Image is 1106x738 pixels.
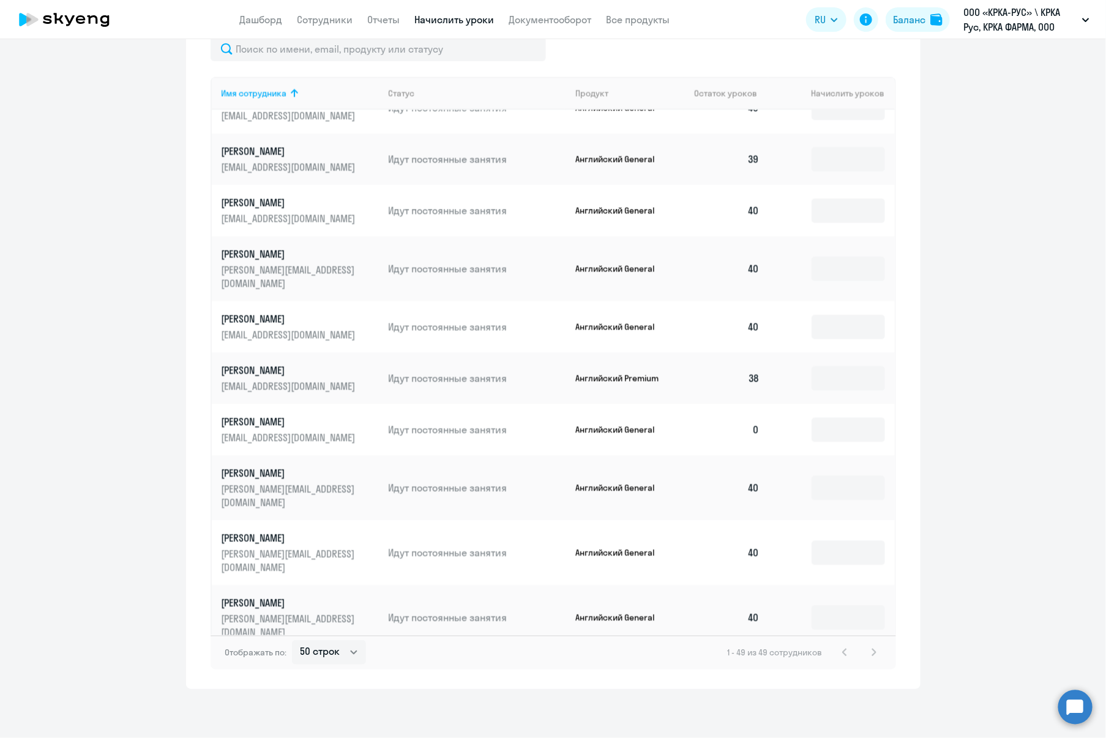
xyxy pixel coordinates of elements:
p: Идут постоянные занятия [388,482,566,495]
td: 40 [684,456,770,521]
p: Английский General [575,548,667,559]
td: 39 [684,134,770,185]
p: [PERSON_NAME] [222,467,359,480]
span: Отображать по: [225,647,287,658]
div: Продукт [575,88,684,99]
p: ООО «КРКА-РУС» \ КРКА Рус, КРКА ФАРМА, ООО [963,5,1077,34]
div: Баланс [893,12,925,27]
p: [EMAIL_ADDRESS][DOMAIN_NAME] [222,380,359,393]
span: RU [815,12,826,27]
p: Идут постоянные занятия [388,204,566,218]
a: Сотрудники [297,13,353,26]
p: [PERSON_NAME][EMAIL_ADDRESS][DOMAIN_NAME] [222,483,359,510]
p: Идут постоянные занятия [388,372,566,386]
button: RU [806,7,846,32]
p: Английский General [575,613,667,624]
img: balance [930,13,943,26]
p: Английский General [575,154,667,165]
a: [PERSON_NAME][PERSON_NAME][EMAIL_ADDRESS][DOMAIN_NAME] [222,248,379,291]
a: Начислить уроки [415,13,495,26]
div: Статус [388,88,566,99]
a: [PERSON_NAME][EMAIL_ADDRESS][DOMAIN_NAME] [222,364,379,393]
a: [PERSON_NAME][EMAIL_ADDRESS][DOMAIN_NAME] [222,313,379,342]
p: [PERSON_NAME] [222,196,359,210]
a: Документооборот [509,13,592,26]
p: Идут постоянные занятия [388,263,566,276]
input: Поиск по имени, email, продукту или статусу [211,37,546,61]
a: [PERSON_NAME][EMAIL_ADDRESS][DOMAIN_NAME] [222,145,379,174]
p: Идут постоянные занятия [388,611,566,625]
p: Идут постоянные занятия [388,423,566,437]
p: Английский General [575,425,667,436]
div: Имя сотрудника [222,88,379,99]
button: Балансbalance [886,7,950,32]
td: 40 [684,521,770,586]
a: Дашборд [240,13,283,26]
td: 0 [684,404,770,456]
a: Все продукты [607,13,670,26]
p: Английский Premium [575,373,667,384]
p: Идут постоянные занятия [388,546,566,560]
p: Английский General [575,264,667,275]
a: [PERSON_NAME][EMAIL_ADDRESS][DOMAIN_NAME] [222,416,379,445]
p: [PERSON_NAME] [222,364,359,378]
p: [PERSON_NAME] [222,145,359,158]
a: [PERSON_NAME][PERSON_NAME][EMAIL_ADDRESS][DOMAIN_NAME] [222,467,379,510]
p: Идут постоянные занятия [388,321,566,334]
div: Продукт [575,88,608,99]
button: ООО «КРКА-РУС» \ КРКА Рус, КРКА ФАРМА, ООО [957,5,1096,34]
div: Остаток уроков [694,88,770,99]
td: 40 [684,302,770,353]
p: [PERSON_NAME] [222,597,359,610]
p: [PERSON_NAME] [222,313,359,326]
p: [EMAIL_ADDRESS][DOMAIN_NAME] [222,329,359,342]
p: Английский General [575,206,667,217]
p: [PERSON_NAME][EMAIL_ADDRESS][DOMAIN_NAME] [222,613,359,639]
p: [PERSON_NAME] [222,248,359,261]
p: [PERSON_NAME][EMAIL_ADDRESS][DOMAIN_NAME] [222,264,359,291]
div: Статус [388,88,414,99]
th: Начислить уроков [769,77,894,110]
a: [PERSON_NAME][PERSON_NAME][EMAIL_ADDRESS][DOMAIN_NAME] [222,532,379,575]
p: [EMAIL_ADDRESS][DOMAIN_NAME] [222,431,359,445]
td: 40 [684,237,770,302]
td: 40 [684,586,770,650]
span: 1 - 49 из 49 сотрудников [728,647,823,658]
a: [PERSON_NAME][PERSON_NAME][EMAIL_ADDRESS][DOMAIN_NAME] [222,597,379,639]
div: Имя сотрудника [222,88,287,99]
p: [EMAIL_ADDRESS][DOMAIN_NAME] [222,212,359,226]
p: Идут постоянные занятия [388,153,566,166]
p: [EMAIL_ADDRESS][DOMAIN_NAME] [222,161,359,174]
p: Английский General [575,483,667,494]
a: [PERSON_NAME][EMAIL_ADDRESS][DOMAIN_NAME] [222,196,379,226]
a: Отчеты [368,13,400,26]
td: 40 [684,185,770,237]
p: [PERSON_NAME][EMAIL_ADDRESS][DOMAIN_NAME] [222,548,359,575]
td: 38 [684,353,770,404]
span: Остаток уроков [694,88,757,99]
p: [PERSON_NAME] [222,416,359,429]
p: [EMAIL_ADDRESS][DOMAIN_NAME] [222,110,359,123]
p: Английский General [575,322,667,333]
p: [PERSON_NAME] [222,532,359,545]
